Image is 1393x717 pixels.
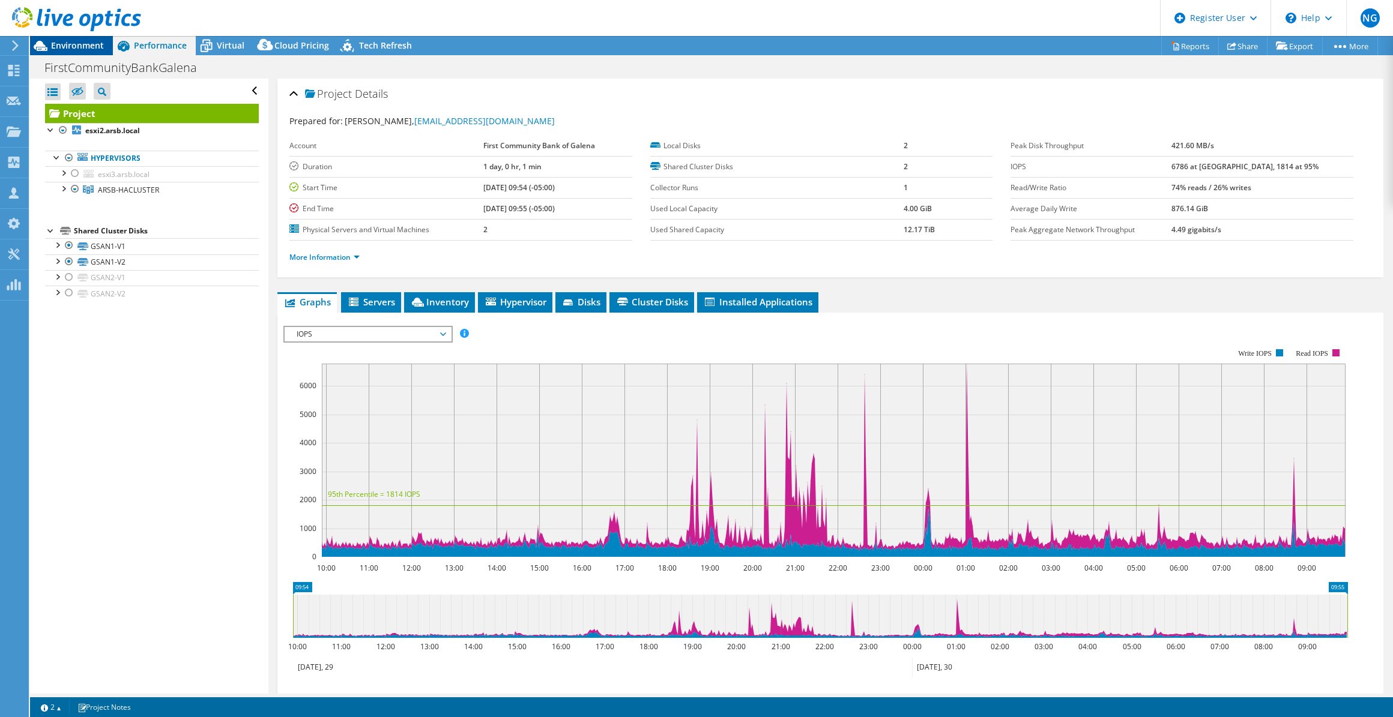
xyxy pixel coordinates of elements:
[904,224,935,235] b: 12.17 TiB
[483,140,595,151] b: First Community Bank of Galena
[1011,140,1171,152] label: Peak Disk Throughput
[288,641,307,652] text: 10:00
[1298,563,1316,573] text: 09:00
[1171,140,1214,151] b: 421.60 MB/s
[45,238,259,254] a: GSAN1-V1
[360,563,378,573] text: 11:00
[1212,563,1231,573] text: 07:00
[999,563,1018,573] text: 02:00
[786,563,805,573] text: 21:00
[904,182,908,193] b: 1
[1127,563,1146,573] text: 05:00
[483,224,488,235] b: 2
[1238,349,1272,358] text: Write IOPS
[658,563,677,573] text: 18:00
[289,203,483,215] label: End Time
[300,409,316,419] text: 5000
[573,563,591,573] text: 16:00
[743,563,762,573] text: 20:00
[410,296,469,308] span: Inventory
[51,40,104,51] span: Environment
[300,523,316,533] text: 1000
[1170,563,1188,573] text: 06:00
[134,40,187,51] span: Performance
[300,466,316,476] text: 3000
[312,551,316,562] text: 0
[1171,182,1251,193] b: 74% reads / 26% writes
[914,563,932,573] text: 00:00
[217,40,244,51] span: Virtual
[701,563,719,573] text: 19:00
[639,641,658,652] text: 18:00
[483,161,542,172] b: 1 day, 0 hr, 1 min
[947,641,965,652] text: 01:00
[347,296,395,308] span: Servers
[85,125,140,136] b: esxi2.arsb.local
[291,327,445,341] span: IOPS
[1035,641,1053,652] text: 03:00
[1011,224,1171,236] label: Peak Aggregate Network Throughput
[317,563,336,573] text: 10:00
[359,40,412,51] span: Tech Refresh
[98,169,150,179] span: esxi3.arsb.local
[1171,161,1319,172] b: 6786 at [GEOGRAPHIC_DATA], 1814 at 95%
[69,700,139,715] a: Project Notes
[596,641,614,652] text: 17:00
[727,641,746,652] text: 20:00
[45,270,259,286] a: GSAN2-V1
[39,61,216,74] h1: FirstCommunityBankGalena
[32,700,70,715] a: 2
[1361,8,1380,28] span: NG
[683,641,702,652] text: 19:00
[445,563,464,573] text: 13:00
[289,224,483,236] label: Physical Servers and Virtual Machines
[904,140,908,151] b: 2
[483,203,555,214] b: [DATE] 09:55 (-05:00)
[45,182,259,197] a: ARSB-HACLUSTER
[615,296,688,308] span: Cluster Disks
[1084,563,1103,573] text: 04:00
[355,86,388,101] span: Details
[956,563,975,573] text: 01:00
[508,641,527,652] text: 15:00
[402,563,421,573] text: 12:00
[1078,641,1097,652] text: 04:00
[464,641,483,652] text: 14:00
[991,641,1009,652] text: 02:00
[414,115,555,127] a: [EMAIL_ADDRESS][DOMAIN_NAME]
[1167,641,1185,652] text: 06:00
[1210,641,1229,652] text: 07:00
[274,40,329,51] span: Cloud Pricing
[1011,161,1171,173] label: IOPS
[552,641,570,652] text: 16:00
[488,563,506,573] text: 14:00
[283,296,331,308] span: Graphs
[1171,224,1221,235] b: 4.49 gigabits/s
[703,296,812,308] span: Installed Applications
[1123,641,1141,652] text: 05:00
[483,182,555,193] b: [DATE] 09:54 (-05:00)
[871,563,890,573] text: 23:00
[98,185,159,195] span: ARSB-HACLUSTER
[1322,37,1378,55] a: More
[420,641,439,652] text: 13:00
[650,224,904,236] label: Used Shared Capacity
[650,161,904,173] label: Shared Cluster Disks
[1011,203,1171,215] label: Average Daily Write
[772,641,790,652] text: 21:00
[300,437,316,448] text: 4000
[484,296,546,308] span: Hypervisor
[45,151,259,166] a: Hypervisors
[1254,641,1273,652] text: 08:00
[1161,37,1219,55] a: Reports
[1171,203,1208,214] b: 876.14 GiB
[650,182,904,194] label: Collector Runs
[1218,37,1268,55] a: Share
[1298,641,1317,652] text: 09:00
[305,88,352,100] span: Project
[376,641,395,652] text: 12:00
[45,104,259,123] a: Project
[289,182,483,194] label: Start Time
[904,203,932,214] b: 4.00 GiB
[45,254,259,270] a: GSAN1-V2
